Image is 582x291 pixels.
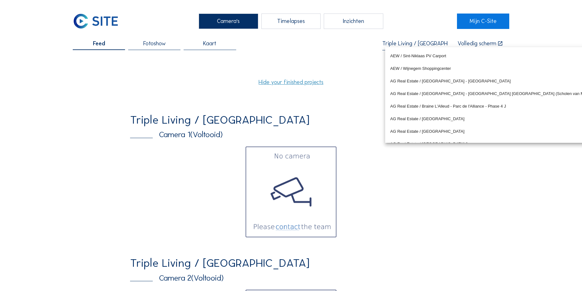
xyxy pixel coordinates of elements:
span: Feed [93,41,105,46]
div: Inzichten [324,14,383,29]
span: Kaart [203,41,216,46]
span: (Voltooid) [190,130,223,139]
a: Hide your finished projects [259,79,323,85]
img: C-SITE Logo [73,14,118,29]
a: Mijn C-Site [457,14,509,29]
span: Fotoshow [143,41,166,46]
div: Camera 1 [130,131,452,138]
span: (Voltooid) [191,273,224,283]
div: Triple Living / [GEOGRAPHIC_DATA] [130,257,452,269]
div: Volledig scherm [458,41,496,47]
div: Camera 2 [130,274,452,282]
a: C-SITE Logo [73,14,125,29]
div: Triple Living / [GEOGRAPHIC_DATA] [130,114,452,126]
div: Timelapses [261,14,321,29]
img: no-image [244,145,338,238]
div: Camera's [199,14,258,29]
